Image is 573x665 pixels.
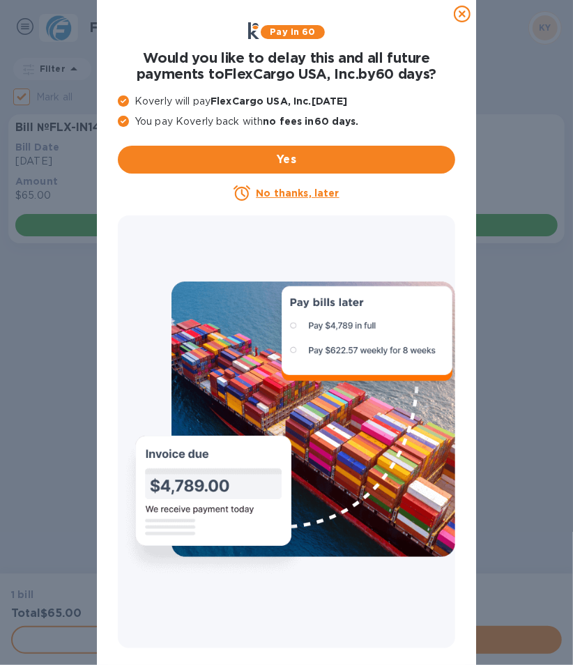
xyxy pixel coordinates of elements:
[118,50,455,83] h1: Would you like to delay this and all future payments to FlexCargo USA, Inc. by 60 days ?
[129,151,444,168] span: Yes
[256,188,339,199] u: No thanks, later
[270,26,315,37] b: Pay in 60
[118,114,455,129] p: You pay Koverly back with
[263,116,358,127] b: no fees in 60 days .
[118,94,455,109] p: Koverly will pay
[211,95,347,107] b: FlexCargo USA, Inc. [DATE]
[118,146,455,174] button: Yes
